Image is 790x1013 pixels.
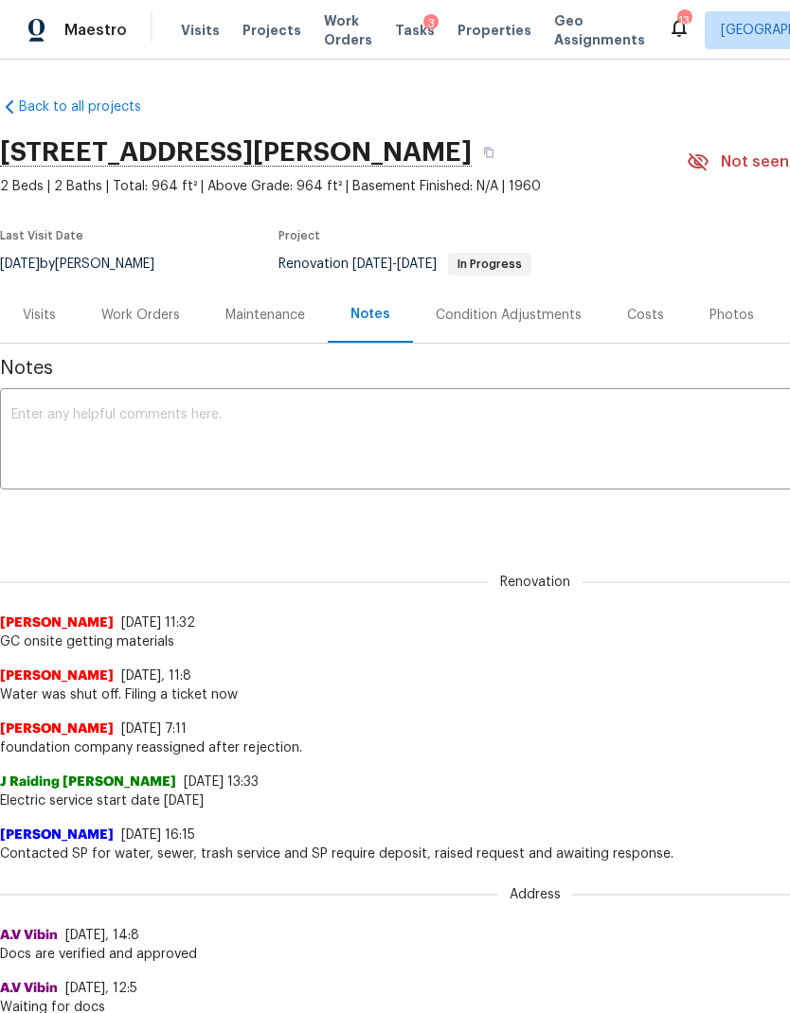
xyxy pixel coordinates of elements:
span: Projects [242,21,301,40]
span: In Progress [450,258,530,270]
span: Geo Assignments [554,11,645,49]
span: Tasks [395,24,435,37]
div: Maintenance [225,306,305,325]
div: Costs [627,306,664,325]
span: - [352,258,437,271]
span: Project [278,230,320,241]
div: Photos [709,306,754,325]
span: Address [498,885,572,904]
span: [DATE] 11:32 [121,616,195,630]
span: [DATE], 12:5 [65,982,137,995]
span: Properties [458,21,531,40]
span: [DATE], 14:8 [65,929,139,942]
span: [DATE] 13:33 [184,775,259,789]
div: Visits [23,306,56,325]
span: [DATE] 16:15 [121,828,195,842]
button: Copy Address [472,135,506,169]
div: Notes [350,305,390,324]
div: Work Orders [101,306,180,325]
span: [DATE] 7:11 [121,722,187,736]
span: [DATE] [397,258,437,271]
span: Renovation [278,258,531,271]
span: [DATE] [352,258,392,271]
div: 13 [677,11,691,30]
span: Maestro [64,21,127,40]
div: Condition Adjustments [436,306,582,325]
div: 3 [423,14,439,33]
span: [DATE], 11:8 [121,669,191,683]
span: Work Orders [324,11,372,49]
span: Visits [181,21,220,40]
span: Renovation [489,573,582,592]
